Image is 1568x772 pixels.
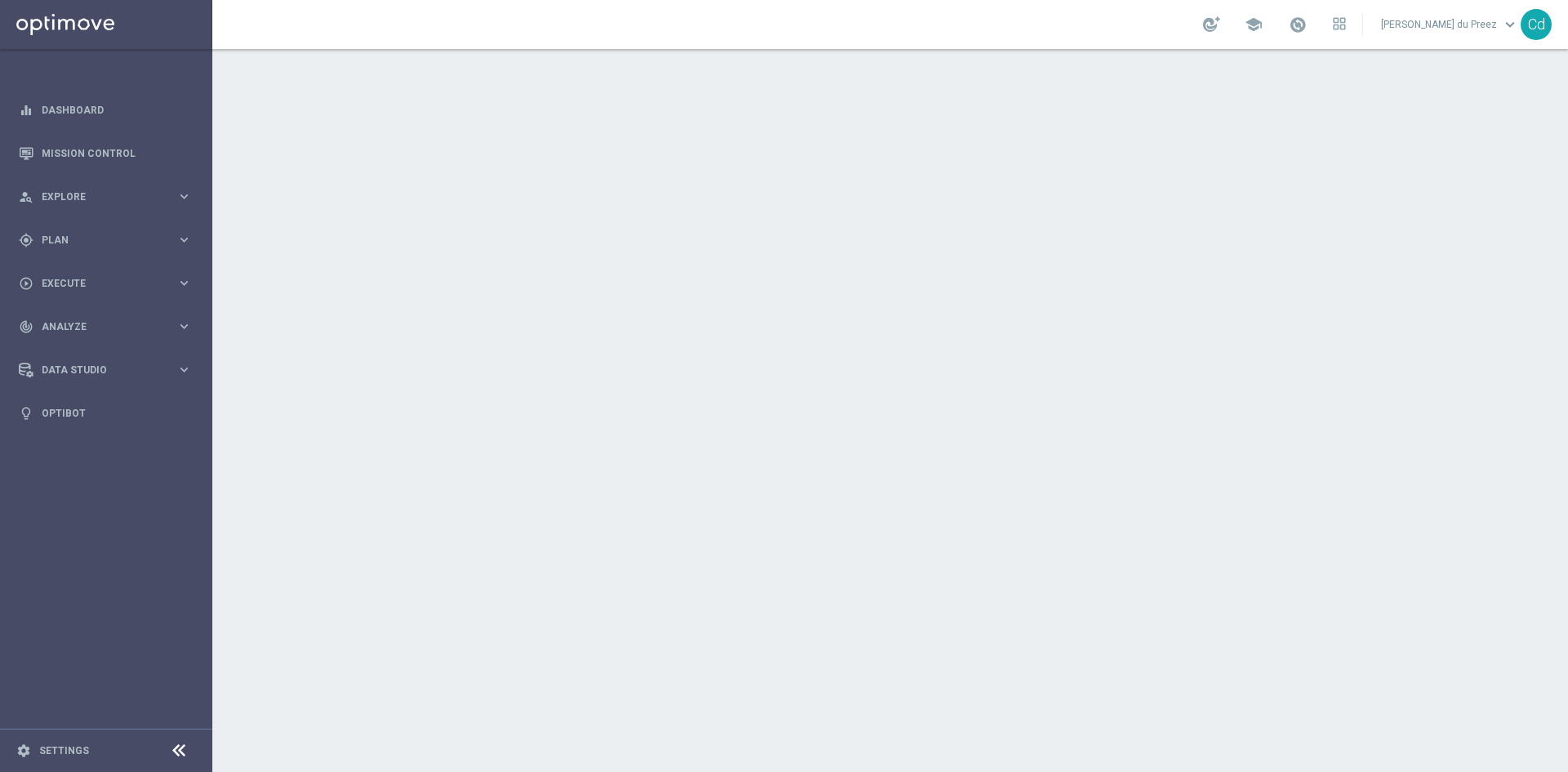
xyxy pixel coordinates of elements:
[18,190,193,203] button: person_search Explore keyboard_arrow_right
[42,279,176,288] span: Execute
[176,319,192,334] i: keyboard_arrow_right
[42,391,192,435] a: Optibot
[19,190,176,204] div: Explore
[19,363,176,377] div: Data Studio
[42,192,176,202] span: Explore
[42,365,176,375] span: Data Studio
[42,235,176,245] span: Plan
[19,319,33,334] i: track_changes
[42,322,176,332] span: Analyze
[18,277,193,290] button: play_circle_outline Execute keyboard_arrow_right
[16,743,31,758] i: settings
[18,104,193,117] button: equalizer Dashboard
[19,233,33,248] i: gps_fixed
[176,275,192,291] i: keyboard_arrow_right
[42,132,192,175] a: Mission Control
[1379,12,1521,37] a: [PERSON_NAME] du Preezkeyboard_arrow_down
[18,320,193,333] button: track_changes Analyze keyboard_arrow_right
[19,88,192,132] div: Dashboard
[176,232,192,248] i: keyboard_arrow_right
[19,103,33,118] i: equalizer
[19,319,176,334] div: Analyze
[18,234,193,247] button: gps_fixed Plan keyboard_arrow_right
[176,189,192,204] i: keyboard_arrow_right
[1501,16,1519,33] span: keyboard_arrow_down
[18,147,193,160] button: Mission Control
[19,276,33,291] i: play_circle_outline
[18,407,193,420] button: lightbulb Optibot
[19,391,192,435] div: Optibot
[19,132,192,175] div: Mission Control
[18,364,193,377] button: Data Studio keyboard_arrow_right
[1521,9,1552,40] div: Cd
[176,362,192,377] i: keyboard_arrow_right
[42,88,192,132] a: Dashboard
[1245,16,1263,33] span: school
[19,190,33,204] i: person_search
[19,276,176,291] div: Execute
[19,233,176,248] div: Plan
[19,406,33,421] i: lightbulb
[39,746,89,756] a: Settings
